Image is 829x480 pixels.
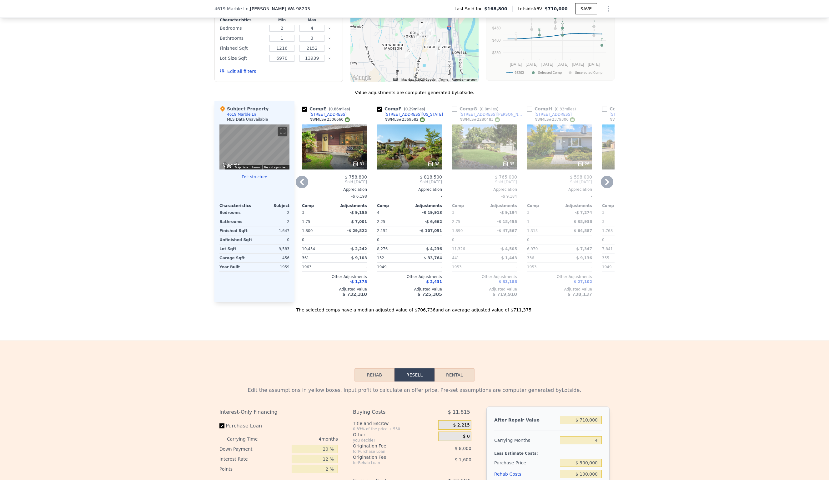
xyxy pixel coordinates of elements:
[593,28,595,32] text: J
[411,235,442,244] div: -
[350,280,367,284] span: -$ 1,375
[602,229,613,233] span: 1,768
[377,106,428,112] div: Comp F
[256,263,289,271] div: 1959
[401,78,435,81] span: Map data ©2025 Google
[610,112,647,117] div: [STREET_ADDRESS]
[455,446,471,451] span: $ 8,000
[278,127,287,136] button: Toggle fullscreen view
[588,62,600,67] text: [DATE]
[302,210,304,215] span: 3
[252,165,260,169] a: Terms
[256,226,289,235] div: 1,647
[256,254,289,262] div: 456
[448,407,470,418] span: $ 11,815
[354,368,394,381] button: Rehab
[417,28,424,39] div: 4924 Vesper Dr
[227,165,231,168] button: Keyboard shortcuts
[384,117,425,122] div: NWMLS # 2369582
[494,414,557,426] div: After Repair Value
[525,62,537,67] text: [DATE]
[527,247,538,251] span: 6,970
[560,203,592,208] div: Adjustments
[439,78,448,81] a: Terms
[219,407,338,418] div: Interest-Only Financing
[219,254,253,262] div: Garage Sqft
[527,256,534,260] span: 336
[256,208,289,217] div: 2
[453,422,470,428] span: $ 2,215
[377,112,443,117] a: [STREET_ADDRESS][US_STATE]
[302,238,304,242] span: 0
[424,256,442,260] span: $ 33,764
[268,18,296,23] div: Min
[302,287,367,292] div: Adjusted Value
[270,434,338,444] div: 4 months
[531,22,532,26] text: I
[221,161,242,169] img: Google
[351,256,367,260] span: $ 9,103
[345,117,350,122] img: NWMLS Logo
[493,292,517,297] span: $ 719,910
[377,217,408,226] div: 2.25
[501,256,517,260] span: $ 1,443
[535,117,575,122] div: NWMLS # 2379306
[477,107,501,111] span: ( miles)
[426,247,442,251] span: $ 4,236
[602,247,613,251] span: 7,841
[452,287,517,292] div: Adjusted Value
[420,174,442,179] span: $ 818,500
[494,446,602,457] div: Less Estimate Costs:
[309,112,347,117] div: [STREET_ADDRESS]
[452,187,517,192] div: Appreciation
[353,460,423,465] div: for Rehab Loan
[554,15,556,18] text: L
[298,18,326,23] div: Max
[219,444,289,454] div: Down Payment
[352,74,373,82] img: Google
[220,54,266,63] div: Lot Size Sqft
[219,235,253,244] div: Unfinished Sqft
[219,203,254,208] div: Characteristics
[302,179,367,184] span: Sold [DATE]
[254,203,289,208] div: Subject
[351,220,367,224] span: $ 7,001
[302,217,333,226] div: 1.75
[495,174,517,179] span: $ 765,000
[561,28,564,32] text: B
[219,464,289,474] div: Points
[302,247,315,251] span: 10,454
[602,256,609,260] span: 355
[414,32,421,42] div: 4961 Vesper Dr
[575,71,602,75] text: Unselected Comp
[481,107,487,111] span: 0.8
[286,6,310,11] span: , WA 98203
[219,423,224,428] input: Purchase Loan
[527,238,530,242] span: 0
[497,220,517,224] span: -$ 18,455
[602,287,667,292] div: Adjusted Value
[214,89,615,96] div: Value adjustments are computer generated by Lotside .
[602,106,651,112] div: Comp I
[334,203,367,208] div: Adjustments
[572,62,584,67] text: [DATE]
[576,247,592,251] span: $ 7,347
[352,74,373,82] a: Open this area in Google Maps (opens a new window)
[501,194,517,199] span: -$ 9,184
[527,106,578,112] div: Comp H
[227,434,268,444] div: Carrying Time
[302,229,313,233] span: 1,800
[427,161,440,167] div: 38
[328,57,331,60] button: Clear
[345,174,367,179] span: $ 758,800
[220,44,266,53] div: Finished Sqft
[452,238,455,242] span: 0
[426,34,433,45] div: 5029 Wilmington Ave
[377,210,379,215] span: 4
[527,287,592,292] div: Adjusted Value
[377,263,408,271] div: 1949
[256,245,289,253] div: 9,583
[219,208,253,217] div: Bedrooms
[552,107,578,111] span: ( miles)
[353,449,423,454] div: for Purchase Loan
